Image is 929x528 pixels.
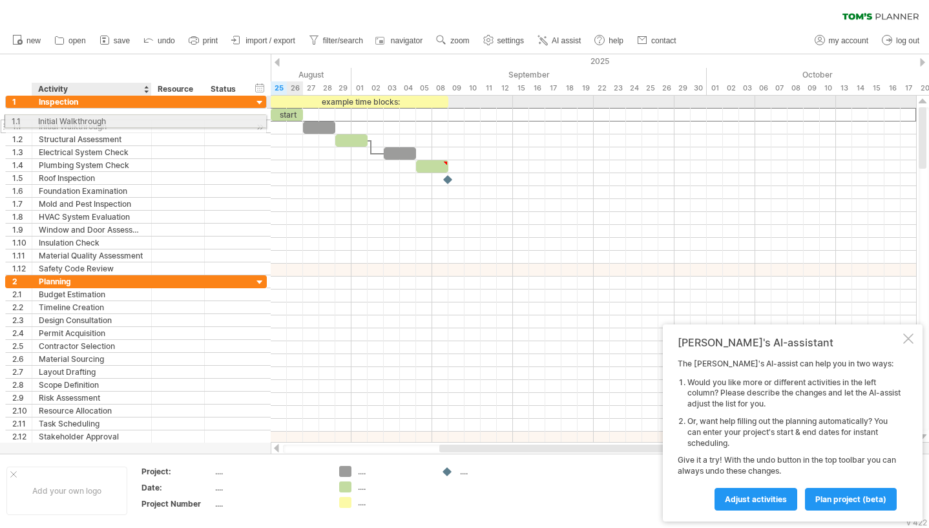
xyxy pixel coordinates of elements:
[481,81,497,95] div: Thursday, 11 September 2025
[203,36,218,45] span: print
[755,81,771,95] div: Monday, 6 October 2025
[373,32,426,49] a: navigator
[12,405,32,417] div: 2.10
[323,36,363,45] span: filter/search
[513,81,529,95] div: Monday, 15 September 2025
[687,377,901,410] li: Would you like more or different activities in the left column? Please describe the changes and l...
[416,81,432,95] div: Friday, 5 September 2025
[12,301,32,313] div: 2.2
[707,81,723,95] div: Wednesday, 1 October 2025
[39,249,145,262] div: Material Quality Assessment
[12,288,32,301] div: 2.1
[335,81,351,95] div: Friday, 29 August 2025
[39,198,145,210] div: Mold and Pest Inspection
[12,211,32,223] div: 1.8
[39,185,145,197] div: Foundation Examination
[39,379,145,391] div: Scope Definition
[691,81,707,95] div: Tuesday, 30 September 2025
[384,81,400,95] div: Wednesday, 3 September 2025
[448,81,464,95] div: Tuesday, 9 September 2025
[12,172,32,184] div: 1.5
[788,81,804,95] div: Wednesday, 8 October 2025
[534,32,585,49] a: AI assist
[140,32,179,49] a: undo
[158,36,175,45] span: undo
[39,392,145,404] div: Risk Assessment
[610,81,626,95] div: Tuesday, 23 September 2025
[158,83,197,96] div: Resource
[39,159,145,171] div: Plumbing System Check
[39,340,145,352] div: Contractor Selection
[879,32,923,49] a: log out
[12,379,32,391] div: 2.8
[901,81,917,95] div: Friday, 17 October 2025
[271,81,287,95] div: Monday, 25 August 2025
[906,518,927,527] div: v 422
[561,81,578,95] div: Thursday, 18 September 2025
[114,36,130,45] span: save
[303,81,319,95] div: Wednesday, 27 August 2025
[497,81,513,95] div: Friday, 12 September 2025
[39,224,145,236] div: Window and Door Assessment
[39,430,145,443] div: Stakeholder Approval
[6,467,127,515] div: Add your own logo
[805,488,897,511] a: plan project (beta)
[432,81,448,95] div: Monday, 8 September 2025
[215,466,324,477] div: ....
[358,466,428,477] div: ....
[678,336,901,349] div: [PERSON_NAME]'s AI-assistant
[12,198,32,210] div: 1.7
[9,32,45,49] a: new
[651,36,676,45] span: contact
[868,81,884,95] div: Wednesday, 15 October 2025
[358,497,428,508] div: ....
[12,366,32,378] div: 2.7
[12,237,32,249] div: 1.10
[771,81,788,95] div: Tuesday, 7 October 2025
[836,81,852,95] div: Monday, 13 October 2025
[39,211,145,223] div: HVAC System Evaluation
[12,185,32,197] div: 1.6
[271,96,448,108] div: example time blocks:
[39,366,145,378] div: Layout Drafting
[141,482,213,493] div: Date:
[26,36,41,45] span: new
[319,81,335,95] div: Thursday, 28 August 2025
[39,172,145,184] div: Roof Inspection
[12,120,32,132] div: 1.1
[739,81,755,95] div: Friday, 3 October 2025
[38,83,144,96] div: Activity
[215,498,324,509] div: ....
[351,81,368,95] div: Monday, 1 September 2025
[12,146,32,158] div: 1.3
[39,146,145,158] div: Electrical System Check
[12,353,32,365] div: 2.6
[804,81,820,95] div: Thursday, 9 October 2025
[658,81,674,95] div: Friday, 26 September 2025
[96,32,134,49] a: save
[460,466,530,477] div: ....
[68,36,86,45] span: open
[287,81,303,95] div: Tuesday, 26 August 2025
[391,36,423,45] span: navigator
[12,159,32,171] div: 1.4
[12,327,32,339] div: 2.4
[678,359,901,510] div: The [PERSON_NAME]'s AI-assist can help you in two ways: Give it a try! With the undo button in th...
[815,494,886,504] span: plan project (beta)
[39,301,145,313] div: Timeline Creation
[228,32,299,49] a: import / export
[12,249,32,262] div: 1.11
[609,36,623,45] span: help
[39,120,145,132] div: Initial Walkthrough
[39,237,145,249] div: Insulation Check
[12,275,32,288] div: 2
[39,96,145,108] div: Inspection
[829,36,868,45] span: my account
[254,120,266,134] div: scroll to activity
[674,81,691,95] div: Monday, 29 September 2025
[39,353,145,365] div: Material Sourcing
[351,68,707,81] div: September 2025
[852,81,868,95] div: Tuesday, 14 October 2025
[545,81,561,95] div: Wednesday, 17 September 2025
[12,430,32,443] div: 2.12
